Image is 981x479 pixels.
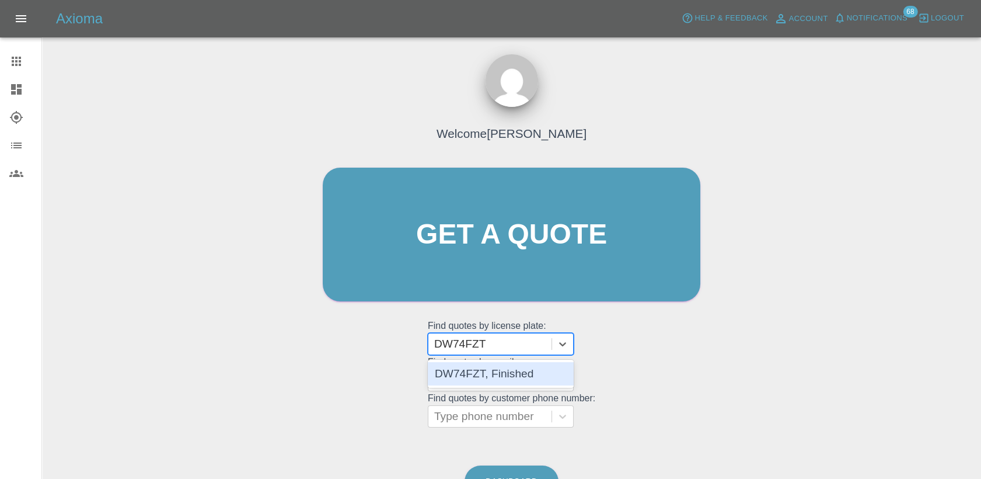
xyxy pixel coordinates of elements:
[428,362,574,386] div: DW74FZT, Finished
[903,6,917,18] span: 68
[428,357,595,391] grid: Find quotes by email:
[847,12,907,25] span: Notifications
[7,5,35,33] button: Open drawer
[771,9,831,28] a: Account
[931,12,964,25] span: Logout
[679,9,770,27] button: Help & Feedback
[831,9,910,27] button: Notifications
[428,321,595,355] grid: Find quotes by license plate:
[789,12,828,26] span: Account
[323,168,700,301] a: Get a quote
[56,9,103,28] h5: Axioma
[486,54,538,107] img: ...
[428,393,595,428] grid: Find quotes by customer phone number:
[694,12,767,25] span: Help & Feedback
[915,9,967,27] button: Logout
[437,124,586,143] h4: Welcome [PERSON_NAME]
